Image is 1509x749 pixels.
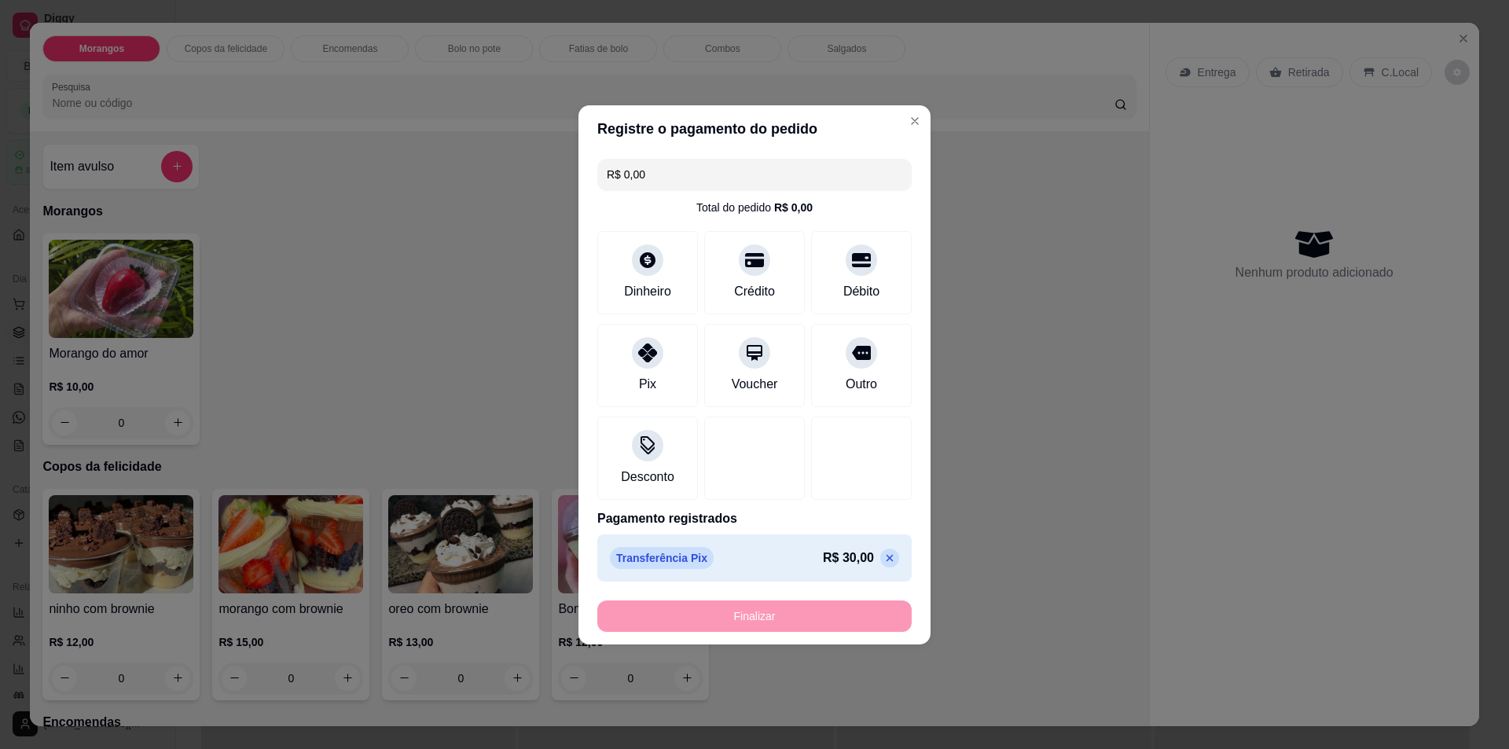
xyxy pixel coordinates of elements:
[578,105,931,152] header: Registre o pagamento do pedido
[823,549,874,567] p: R$ 30,00
[732,375,778,394] div: Voucher
[621,468,674,486] div: Desconto
[639,375,656,394] div: Pix
[696,200,813,215] div: Total do pedido
[902,108,927,134] button: Close
[846,375,877,394] div: Outro
[610,547,714,569] p: Transferência Pix
[607,159,902,190] input: Ex.: hambúrguer de cordeiro
[774,200,813,215] div: R$ 0,00
[624,282,671,301] div: Dinheiro
[597,509,912,528] p: Pagamento registrados
[843,282,879,301] div: Débito
[734,282,775,301] div: Crédito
